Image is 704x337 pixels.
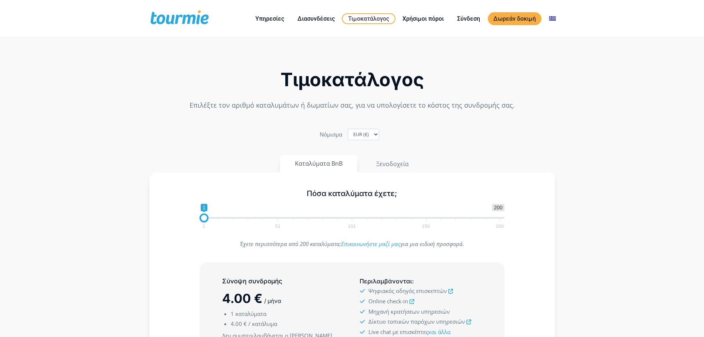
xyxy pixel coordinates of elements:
[222,291,262,306] span: 4.00 €
[361,155,424,173] button: Ξενοδοχεία
[222,277,344,286] h5: Σύνοψη συνδρομής
[200,239,504,249] p: Έχετε περισσότερα από 200 καταλύματα; για μια ειδική προσφορά.
[292,14,340,23] a: Διασυνδέσεις
[368,318,465,325] span: Δίκτυο τοπικών παρόχων υπηρεσιών
[250,14,290,23] a: Υπηρεσίες
[274,225,282,228] span: 51
[428,328,450,336] a: και άλλα
[488,12,541,25] a: Δωρεάν δοκιμή
[347,225,357,228] span: 101
[149,100,555,110] p: Επιλέξτε τον αριθμό καταλυμάτων ή δωματίων σας, για να υπολογίσετε το κόστος της συνδρομής σας.
[149,71,555,88] h2: Τιμοκατάλογος
[368,328,450,336] span: Live chat με επισκέπτες
[200,189,504,198] h5: Πόσα καταλύματα έχετε;
[452,14,486,23] a: Σύνδεση
[368,287,447,294] span: Ψηφιακός οδηγός επισκεπτών
[544,14,561,23] a: Αλλαγή σε
[368,297,408,305] span: Online check-in
[397,14,449,23] a: Χρήσιμοι πόροι
[360,277,412,285] span: Περιλαμβάνονται
[342,13,395,24] a: Τιμοκατάλογος
[280,155,357,172] button: Καταλύματα BnB
[341,240,401,247] a: Επικοινωνήστε μαζί μας
[368,308,450,315] span: Μηχανή κρατήσεων υπηρεσιών
[235,310,266,317] span: καταλύματα
[360,277,482,286] h5: :
[492,204,504,211] span: 200
[495,225,505,228] span: 200
[231,320,247,327] span: 4.00 €
[264,297,281,304] span: / μήνα
[231,310,234,317] span: 1
[201,204,207,211] span: 1
[421,225,431,228] span: 150
[320,129,342,139] label: Nόμισμα
[248,320,277,327] span: / κατάλυμα
[201,225,206,228] span: 1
